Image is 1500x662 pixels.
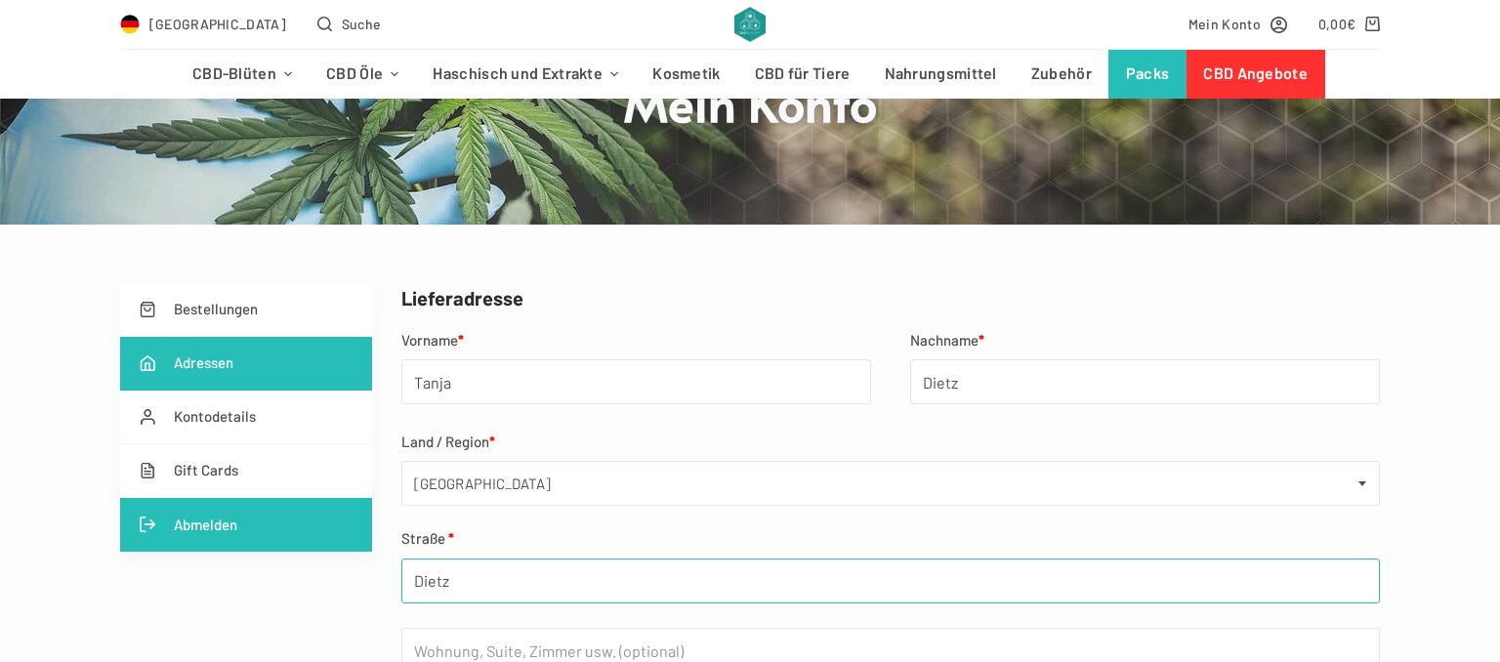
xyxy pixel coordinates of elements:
[636,50,737,99] a: Kosmetik
[402,462,1379,505] span: Deutschland
[401,559,1380,603] input: Straßenname und Hausnummer
[1187,50,1325,99] a: CBD Angebote
[416,50,636,99] a: Haschisch und Extrakte
[489,433,495,450] abbr: erforderlich
[1108,50,1187,99] a: Packs
[384,70,1116,134] h1: Mein Konto
[401,526,1380,551] label: Straße
[910,328,1380,352] label: Nachname
[401,461,1380,506] span: Land / Region
[149,13,286,35] span: [GEOGRAPHIC_DATA]
[120,498,372,552] a: Abmelden
[1347,16,1355,32] span: €
[867,50,1014,99] a: Nahrungsmittel
[401,328,871,352] label: Vorname
[1188,13,1261,35] span: Mein Konto
[458,331,464,349] abbr: erforderlich
[120,337,372,391] a: Adressen
[175,50,1324,99] nav: Header-Menü
[1014,50,1108,99] a: Zubehör
[310,50,416,99] a: CBD Öle
[979,331,984,349] abbr: erforderlich
[120,13,286,35] a: Select Country
[448,529,454,547] abbr: erforderlich
[1318,16,1356,32] bdi: 0,00
[317,13,381,35] button: Open search form
[175,50,309,99] a: CBD-Blüten
[734,7,765,42] img: CBD Alchemy
[401,283,1380,312] h3: Lieferadresse
[1318,13,1380,35] a: Shopping cart
[120,444,372,498] a: Gift Cards
[120,15,140,34] img: DE Flag
[120,391,372,444] a: Kontodetails
[401,430,1380,454] label: Land / Region
[1188,13,1287,35] a: Mein Konto
[737,50,867,99] a: CBD für Tiere
[120,283,372,337] a: Bestellungen
[342,13,382,35] span: Suche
